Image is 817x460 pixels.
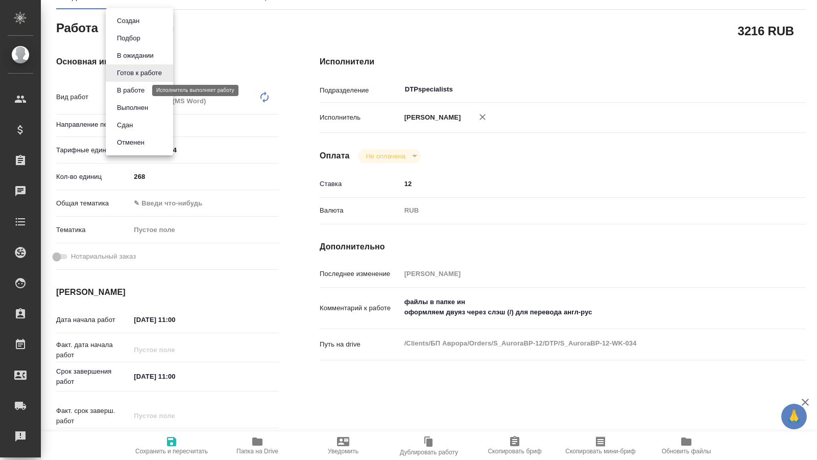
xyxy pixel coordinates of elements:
button: Создан [114,15,142,27]
button: В работе [114,85,148,96]
button: Отменен [114,137,148,148]
button: Сдан [114,120,136,131]
button: В ожидании [114,50,157,61]
button: Готов к работе [114,67,165,79]
button: Подбор [114,33,143,44]
button: Выполнен [114,102,151,113]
